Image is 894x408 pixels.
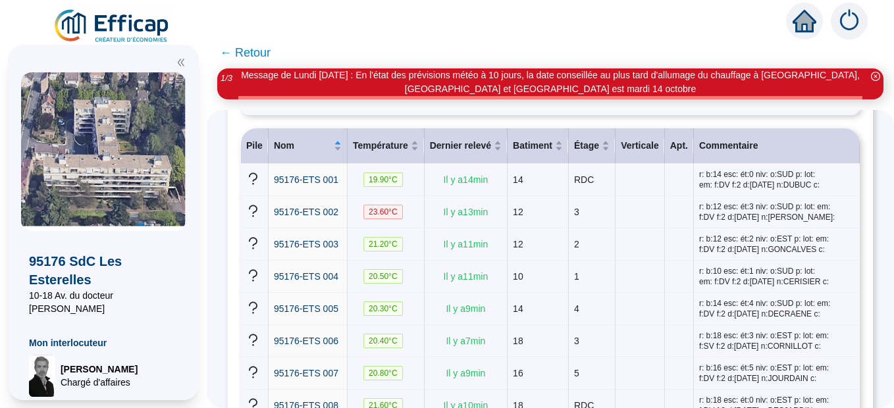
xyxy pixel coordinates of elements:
[274,367,338,380] a: 95176-ETS 007
[699,363,855,384] span: r: b:16 esc: ét:5 niv: o:EST p: lot: em: f:DV f:2 d:[DATE] n:JOURDAIN c:
[274,303,338,314] span: 95176-ETS 005
[513,239,523,249] span: 12
[513,336,523,346] span: 18
[513,207,523,217] span: 12
[425,128,508,164] th: Dernier relevé
[430,139,491,153] span: Dernier relevé
[274,207,338,217] span: 95176-ETS 002
[446,368,485,378] span: Il y a 9 min
[220,43,271,62] span: ← Retour
[61,363,138,376] span: [PERSON_NAME]
[513,368,523,378] span: 16
[513,139,552,153] span: Batiment
[616,128,665,164] th: Verticale
[699,266,855,287] span: r: b:10 esc: ét:1 niv: o:SUD p: lot: em: f:DV f:2 d:[DATE] n:CERISIER c:
[569,128,616,164] th: Étage
[699,330,855,351] span: r: b:18 esc: ét:3 niv: o:EST p: lot: em: f:SV f:2 d:[DATE] n:CORNILLOT c:
[665,128,694,164] th: Apt.
[221,73,232,83] i: 1 / 3
[574,207,579,217] span: 3
[508,128,569,164] th: Batiment
[699,169,855,190] span: r: b:14 esc: ét:0 niv: o:SUD p: lot: em: f:DV f:2 d:[DATE] n:DUBUC c:
[61,376,138,389] span: Chargé d'affaires
[363,205,403,219] span: 23.60 °C
[363,237,403,251] span: 21.20 °C
[29,355,55,397] img: Chargé d'affaires
[574,303,579,314] span: 4
[274,173,338,187] a: 95176-ETS 001
[444,207,488,217] span: Il y a 13 min
[446,336,485,346] span: Il y a 7 min
[274,334,338,348] a: 95176-ETS 006
[246,365,260,379] span: question
[348,128,425,164] th: Température
[53,8,172,45] img: efficap energie logo
[699,234,855,255] span: r: b:12 esc: ét:2 niv: o:EST p: lot: em: f:DV f:2 d:[DATE] n:GONCALVES c:
[246,140,263,151] span: Pile
[574,139,599,153] span: Étage
[574,239,579,249] span: 2
[363,301,403,316] span: 20.30 °C
[831,3,868,39] img: alerts
[444,174,488,185] span: Il y a 14 min
[274,239,338,249] span: 95176-ETS 003
[363,334,403,348] span: 20.40 °C
[238,68,862,96] div: Message de Lundi [DATE] : En l'état des prévisions météo à 10 jours, la date conseillée au plus t...
[574,336,579,346] span: 3
[274,174,338,185] span: 95176-ETS 001
[274,302,338,316] a: 95176-ETS 005
[513,174,523,185] span: 14
[274,139,331,153] span: Nom
[274,270,338,284] a: 95176-ETS 004
[269,128,348,164] th: Nom
[29,289,178,315] span: 10-18 Av. du docteur [PERSON_NAME]
[246,236,260,250] span: question
[246,172,260,186] span: question
[274,368,338,378] span: 95176-ETS 007
[446,303,485,314] span: Il y a 9 min
[29,252,178,289] span: 95176 SdC Les Esterelles
[363,172,403,187] span: 19.90 °C
[246,333,260,347] span: question
[574,174,594,185] span: RDC
[363,269,403,284] span: 20.50 °C
[793,9,816,33] span: home
[246,301,260,315] span: question
[363,366,403,380] span: 20.80 °C
[444,239,488,249] span: Il y a 11 min
[694,128,860,164] th: Commentaire
[871,72,880,81] span: close-circle
[274,238,338,251] a: 95176-ETS 003
[444,271,488,282] span: Il y a 11 min
[513,271,523,282] span: 10
[29,336,178,349] span: Mon interlocuteur
[699,298,855,319] span: r: b:14 esc: ét:4 niv: o:SUD p: lot: em: f:DV f:2 d:[DATE] n:DECRAENE c:
[353,139,408,153] span: Température
[274,336,338,346] span: 95176-ETS 006
[246,204,260,218] span: question
[176,58,186,67] span: double-left
[513,303,523,314] span: 14
[699,201,855,222] span: r: b:12 esc: ét:3 niv: o:SUD p: lot: em: f:DV f:2 d:[DATE] n:[PERSON_NAME]:
[574,368,579,378] span: 5
[274,205,338,219] a: 95176-ETS 002
[274,271,338,282] span: 95176-ETS 004
[246,268,260,282] span: question
[574,271,579,282] span: 1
